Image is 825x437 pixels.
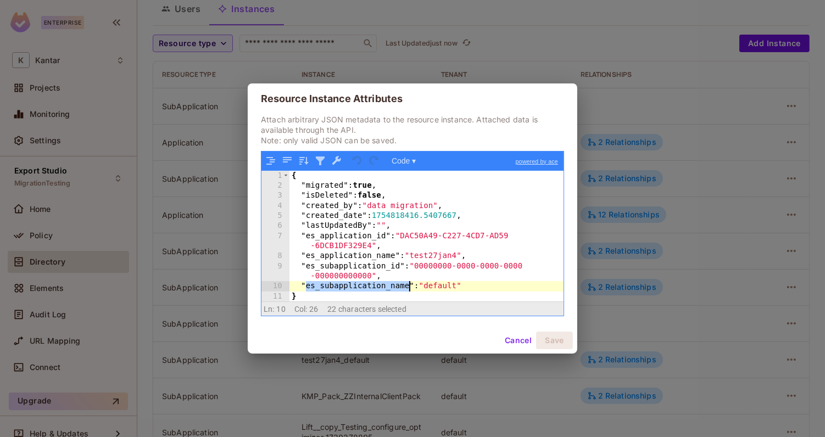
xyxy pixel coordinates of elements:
[276,305,285,313] span: 10
[327,305,336,313] span: 22
[261,201,289,211] div: 4
[264,154,278,168] button: Format JSON data, with proper indentation and line feeds (Ctrl+I)
[261,261,289,282] div: 9
[261,221,289,231] div: 6
[261,181,289,191] div: 2
[313,154,327,168] button: Filter, sort, or transform contents
[261,114,564,145] p: Attach arbitrary JSON metadata to the resource instance. Attached data is available through the A...
[261,191,289,200] div: 3
[500,332,536,349] button: Cancel
[261,251,289,261] div: 8
[261,171,289,181] div: 1
[367,154,381,168] button: Redo (Ctrl+Shift+Z)
[388,154,420,168] button: Code ▾
[294,305,308,313] span: Col:
[510,152,564,171] a: powered by ace
[350,154,365,168] button: Undo last action (Ctrl+Z)
[261,281,289,291] div: 10
[536,332,573,349] button: Save
[261,231,289,251] div: 7
[264,305,274,313] span: Ln:
[261,211,289,221] div: 5
[248,83,577,114] h2: Resource Instance Attributes
[261,292,289,301] div: 11
[330,154,344,168] button: Repair JSON: fix quotes and escape characters, remove comments and JSONP notation, turn JavaScrip...
[309,305,318,313] span: 26
[338,305,406,313] span: characters selected
[297,154,311,168] button: Sort contents
[280,154,294,168] button: Compact JSON data, remove all whitespaces (Ctrl+Shift+I)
